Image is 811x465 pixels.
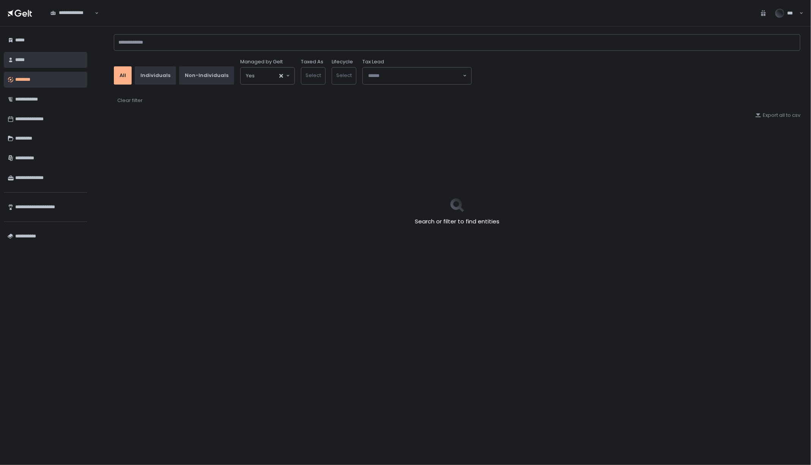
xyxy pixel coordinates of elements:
[50,16,94,24] input: Search for option
[306,72,321,79] span: Select
[332,58,353,65] label: Lifecycle
[362,58,384,65] span: Tax Lead
[240,58,283,65] span: Managed by Gelt
[179,66,234,85] button: Non-Individuals
[46,5,99,21] div: Search for option
[114,66,132,85] button: All
[241,68,294,84] div: Search for option
[117,97,143,104] button: Clear filter
[185,72,228,79] div: Non-Individuals
[255,72,279,80] input: Search for option
[368,72,462,80] input: Search for option
[140,72,170,79] div: Individuals
[755,112,800,119] button: Export all to csv
[279,74,283,78] button: Clear Selected
[363,68,471,84] div: Search for option
[246,72,255,80] span: Yes
[336,72,352,79] span: Select
[415,217,499,226] h2: Search or filter to find entities
[120,72,126,79] div: All
[135,66,176,85] button: Individuals
[301,58,323,65] label: Taxed As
